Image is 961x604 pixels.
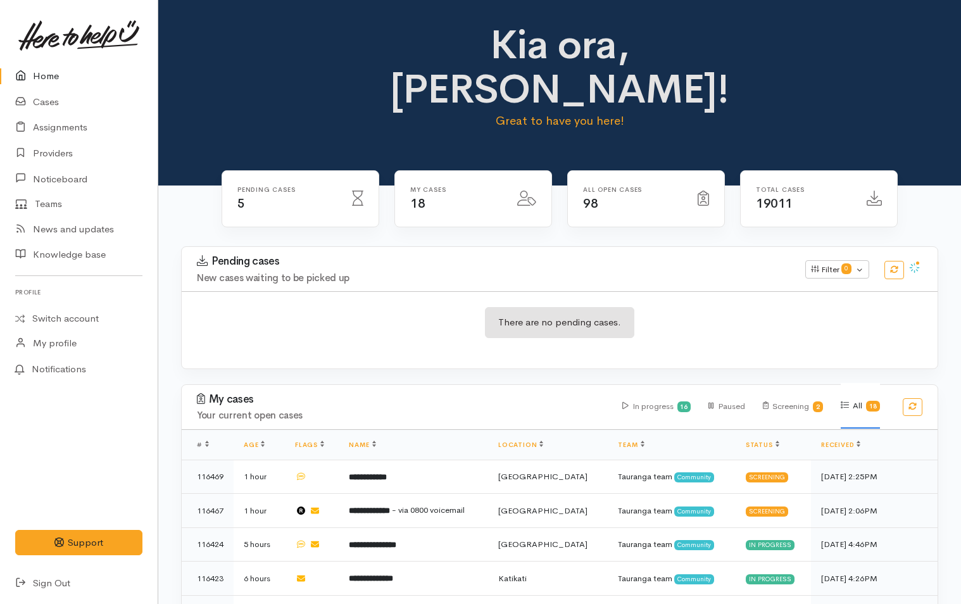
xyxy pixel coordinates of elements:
a: Location [498,441,543,449]
span: # [197,441,209,449]
p: Great to have you here! [374,112,745,130]
td: 6 hours [234,562,285,596]
span: 98 [583,196,598,211]
div: In progress [746,574,795,584]
span: 19011 [756,196,793,211]
div: Screening [746,472,788,482]
a: Team [618,441,644,449]
td: Tauranga team [608,562,735,596]
span: Katikati [498,573,527,584]
span: 5 [237,196,245,211]
a: Name [349,441,375,449]
a: Received [821,441,860,449]
span: [GEOGRAPHIC_DATA] [498,539,587,550]
h1: Kia ora, [PERSON_NAME]! [374,23,745,112]
td: [DATE] 2:25PM [811,460,938,494]
span: [GEOGRAPHIC_DATA] [498,471,587,482]
b: 2 [816,403,820,411]
div: All [841,383,880,429]
a: Age [244,441,265,449]
td: [DATE] 2:06PM [811,494,938,528]
span: Community [674,472,714,482]
h6: Pending cases [237,186,337,193]
div: In progress [622,384,691,429]
span: - via 0800 voicemail [392,505,465,515]
button: Support [15,530,142,556]
span: Community [674,540,714,550]
b: 18 [869,402,877,410]
h6: All Open cases [583,186,682,193]
td: Tauranga team [608,494,735,528]
td: 116469 [182,460,234,494]
a: Flags [295,441,324,449]
div: Screening [746,506,788,517]
a: Status [746,441,779,449]
h3: My cases [197,393,607,406]
div: In progress [746,540,795,550]
td: 5 hours [234,527,285,562]
span: 0 [841,263,851,274]
h6: My cases [410,186,502,193]
td: [DATE] 4:26PM [811,562,938,596]
b: 16 [680,403,688,411]
td: 1 hour [234,460,285,494]
span: [GEOGRAPHIC_DATA] [498,505,587,516]
h3: Pending cases [197,255,790,268]
td: 1 hour [234,494,285,528]
span: Community [674,574,714,584]
td: Tauranga team [608,460,735,494]
h4: New cases waiting to be picked up [197,273,790,284]
button: Filter0 [805,260,869,279]
h6: Profile [15,284,142,301]
h6: Total cases [756,186,851,193]
td: 116423 [182,562,234,596]
span: Community [674,506,714,517]
div: There are no pending cases. [485,307,634,338]
td: Tauranga team [608,527,735,562]
div: Screening [763,384,824,429]
td: [DATE] 4:46PM [811,527,938,562]
td: 116424 [182,527,234,562]
h4: Your current open cases [197,410,607,421]
span: 18 [410,196,425,211]
div: Paused [708,384,744,429]
td: 116467 [182,494,234,528]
